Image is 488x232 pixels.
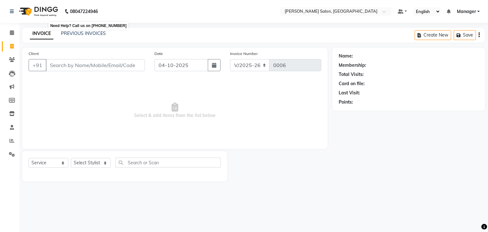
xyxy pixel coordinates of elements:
[339,53,353,59] div: Name:
[415,30,451,40] button: Create New
[339,90,360,96] div: Last Visit:
[339,80,365,87] div: Card on file:
[29,51,39,57] label: Client
[339,62,366,69] div: Membership:
[70,3,98,20] b: 08047224946
[115,158,221,167] input: Search or Scan
[46,59,145,71] input: Search by Name/Mobile/Email/Code
[230,51,258,57] label: Invoice Number
[30,28,53,39] a: INVOICE
[457,8,476,15] span: Manager
[61,31,106,36] a: PREVIOUS INVOICES
[29,79,321,142] span: Select & add items from the list below
[16,3,60,20] img: logo
[339,71,364,78] div: Total Visits:
[339,99,353,106] div: Points:
[29,59,46,71] button: +91
[454,30,476,40] button: Save
[154,51,163,57] label: Date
